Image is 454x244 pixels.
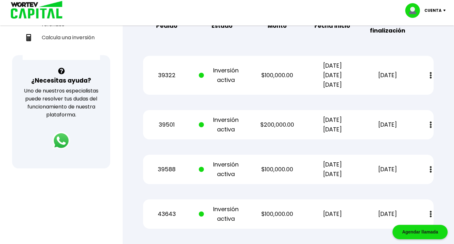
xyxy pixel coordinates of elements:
p: Inversión activa [199,160,245,179]
img: icon-down [442,10,450,11]
p: [DATE] [309,209,356,219]
b: Fecha finalización [364,16,411,35]
p: Inversión activa [199,115,245,134]
img: profile-image [405,3,424,18]
p: [DATE] [DATE] [309,160,356,179]
div: Agendar llamada [393,225,448,239]
p: Uno de nuestros especialistas puede resolver tus dudas del funcionamiento de nuestra plataforma. [20,87,102,119]
p: $100,000.00 [254,209,300,219]
p: Cuenta [424,6,442,15]
p: 43643 [143,209,190,219]
a: Calcula una inversión [23,31,100,44]
p: [DATE] [364,120,411,129]
img: calculadora-icon.17d418c4.svg [25,34,32,41]
b: Monto [268,21,287,31]
p: Inversión activa [199,66,245,85]
b: Estado [212,21,233,31]
b: Pedido [156,21,177,31]
p: $100,000.00 [254,70,300,80]
p: [DATE] [364,70,411,80]
p: Inversión activa [199,204,245,224]
p: $100,000.00 [254,165,300,174]
p: [DATE] [364,209,411,219]
p: [DATE] [364,165,411,174]
b: Fecha inicio [314,21,350,31]
h3: ¿Necesitas ayuda? [31,76,91,85]
p: 39322 [143,70,190,80]
p: [DATE] [DATE] [309,115,356,134]
p: 39588 [143,165,190,174]
p: $200,000.00 [254,120,300,129]
p: 39501 [143,120,190,129]
p: [DATE] [DATE] [DATE] [309,61,356,90]
img: logos_whatsapp-icon.242b2217.svg [52,132,70,150]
